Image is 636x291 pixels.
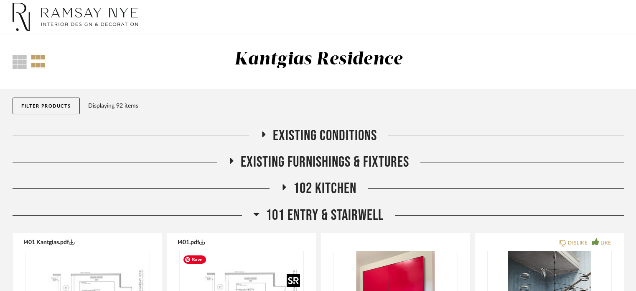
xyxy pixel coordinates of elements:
[241,153,409,171] span: Existing Furnishings & Fixtures
[88,101,621,111] div: Displaying 92 items
[266,206,384,224] span: 101 Entry & Stairwell
[13,98,80,114] button: Filter Products
[273,127,377,145] span: Existing Conditions
[600,239,611,247] div: LIKE
[23,239,75,245] button: I401 Kantgias.pdf
[183,255,206,264] span: Save
[178,239,205,245] button: I401.pdf
[293,180,356,198] span: 102 Kitchen
[568,239,588,247] div: DISLIKE
[13,0,138,34] img: 01f890f0-31dd-4991-9932-d06a81d38327.jpg
[234,51,403,68] div: Kantgias Residence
